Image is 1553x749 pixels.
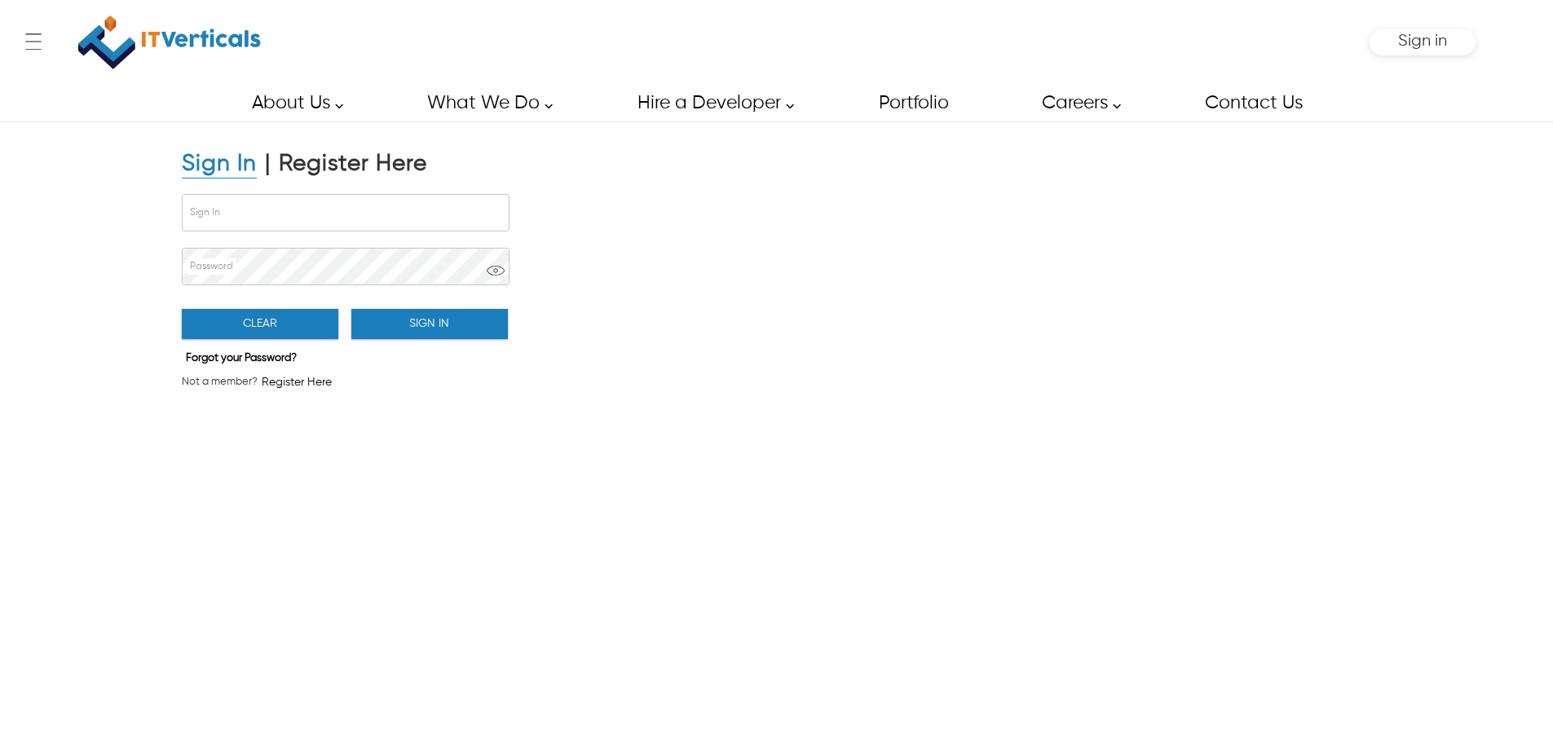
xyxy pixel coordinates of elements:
[182,374,258,390] span: Not a member?
[351,309,508,339] button: Sign In
[77,8,262,77] a: IT Verticals Inc
[860,85,966,121] a: Portfolio
[78,8,261,77] img: IT Verticals Inc
[1398,37,1447,48] a: Sign in
[182,150,257,178] div: Sign In
[265,150,271,178] div: |
[408,85,562,121] a: What We Do
[1186,85,1320,121] a: Contact Us
[1023,85,1130,121] a: Careers
[262,374,332,390] span: Register Here
[182,348,301,369] button: Forgot your Password?
[279,150,427,178] div: Register Here
[182,309,338,339] button: Clear
[1398,33,1447,50] span: Sign in
[619,85,803,121] a: Hire a Developer
[233,85,352,121] a: About Us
